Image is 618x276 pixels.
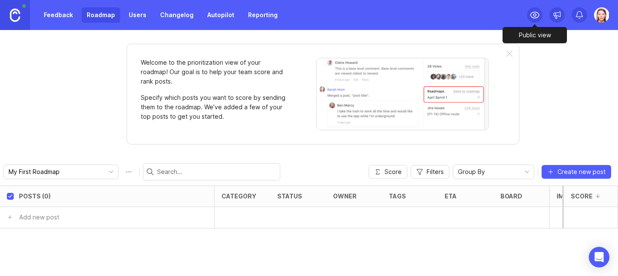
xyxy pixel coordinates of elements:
[202,7,239,23] a: Autopilot
[155,7,199,23] a: Changelog
[571,193,593,199] div: Score
[458,167,485,177] span: Group By
[277,193,302,199] div: status
[445,193,457,199] div: eta
[316,58,489,130] img: When viewing a post, you can send it to a roadmap
[19,193,51,199] div: Posts (0)
[122,165,136,179] button: Roadmap options
[221,193,256,199] div: category
[243,7,283,23] a: Reporting
[385,168,402,176] span: Score
[369,165,407,179] button: Score
[427,168,444,176] span: Filters
[157,167,276,177] input: Search...
[503,27,567,43] div: Public view
[104,168,118,175] svg: toggle icon
[82,7,120,23] a: Roadmap
[124,7,151,23] a: Users
[542,165,611,179] button: Create new post
[557,168,606,176] span: Create new post
[500,193,522,199] div: board
[589,247,609,267] div: Open Intercom Messenger
[10,9,20,22] img: Canny Home
[557,193,581,199] div: Impact
[520,168,534,175] svg: toggle icon
[9,167,103,177] input: My First Roadmap
[389,193,406,199] div: tags
[141,58,287,86] p: Welcome to the prioritization view of your roadmap! Our goal is to help your team score and rank ...
[411,165,449,179] button: Filters
[39,7,78,23] a: Feedback
[594,7,609,23] img: Paula Gelis Doherty
[19,213,59,222] div: Add new post
[453,165,534,179] div: toggle menu
[333,193,357,199] div: owner
[141,93,287,121] p: Specify which posts you want to score by sending them to the roadmap. We’ve added a few of your t...
[3,165,118,179] div: toggle menu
